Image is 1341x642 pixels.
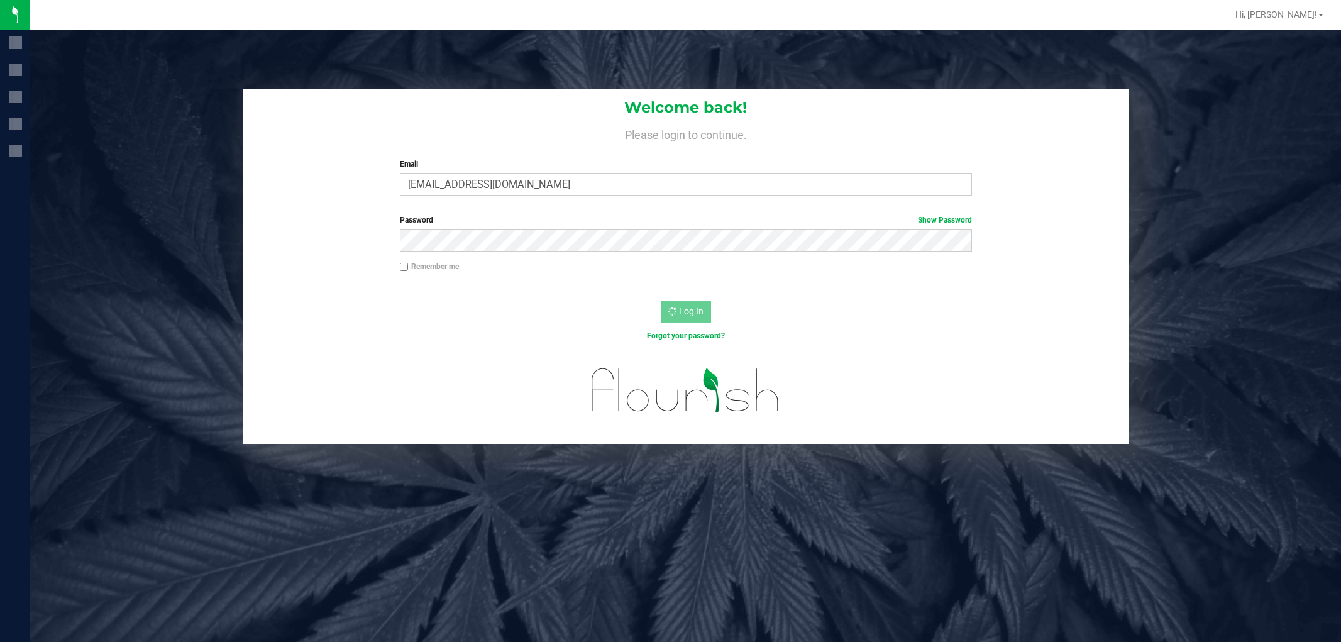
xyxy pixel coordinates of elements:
span: Log In [679,306,704,316]
label: Email [400,158,972,170]
img: flourish_logo.svg [575,355,797,426]
span: Hi, [PERSON_NAME]! [1235,9,1317,19]
label: Remember me [400,261,459,272]
h1: Welcome back! [243,99,1129,116]
a: Show Password [918,216,972,224]
button: Log In [661,301,711,323]
input: Remember me [400,263,409,272]
span: Password [400,216,433,224]
h4: Please login to continue. [243,126,1129,141]
a: Forgot your password? [647,331,725,340]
